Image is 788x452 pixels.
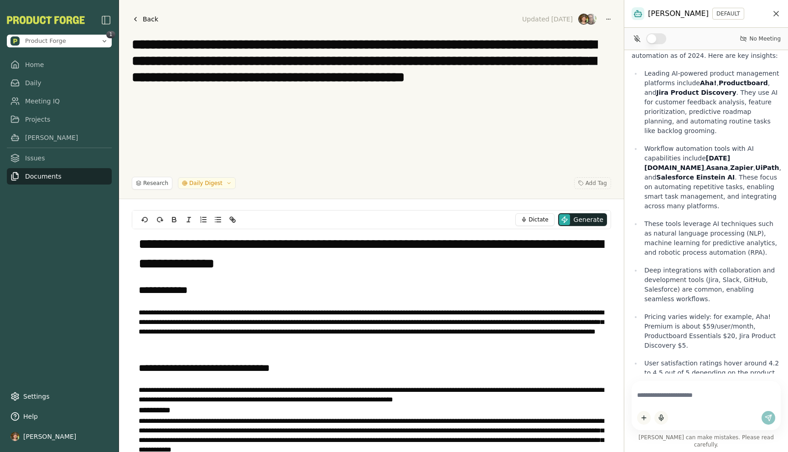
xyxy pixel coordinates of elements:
p: Deep integrations with collaboration and development tools (Jira, Slack, GitHub, Salesforce) are ... [644,266,781,304]
span: Product Forge [25,37,66,45]
span: [DATE] [551,15,573,24]
button: DEFAULT [712,8,744,20]
a: [PERSON_NAME] [7,129,112,146]
button: Dictate [515,213,554,226]
button: Bullet [212,214,224,225]
span: Dictate [529,216,548,223]
strong: Asana [706,164,728,171]
button: redo [153,214,166,225]
button: Ordered [197,214,210,225]
img: Luke Moderwell [578,14,589,25]
button: Send message [762,411,775,425]
button: undo [139,214,151,225]
a: Settings [7,388,112,405]
span: 1 [106,31,115,38]
button: [PERSON_NAME] [7,428,112,445]
span: [PERSON_NAME] can make mistakes. Please read carefully. [632,434,781,448]
span: Daily Digest [189,180,223,187]
button: Open organization switcher [7,35,112,47]
p: Workflow automation tools with AI capabilities include , , , , and . These focus on automating re... [644,144,781,211]
button: Italic [182,214,195,225]
a: Back [132,13,158,26]
p: These tools leverage AI techniques such as natural language processing (NLP), machine learning fo... [644,219,781,257]
img: profile [10,432,20,441]
button: Help [7,408,112,425]
span: No Meeting [749,35,781,42]
a: Daily [7,75,112,91]
img: David Ramsington [586,14,596,25]
strong: Productboard [719,79,768,87]
strong: Zapier [730,164,753,171]
a: Meeting IQ [7,93,112,109]
span: [PERSON_NAME] [648,8,709,19]
span: Add Tag [586,180,607,187]
a: Projects [7,111,112,128]
a: Issues [7,150,112,166]
strong: UiPath [755,164,779,171]
strong: Jira Product Discovery [656,89,736,96]
button: Close chat [772,9,781,18]
span: Back [143,15,158,24]
span: Research [143,180,168,187]
img: Product Forge [10,36,20,46]
button: Start dictation [654,411,668,425]
strong: Salesforce Einstein AI [656,174,735,181]
button: Daily Digest [178,177,236,189]
button: Link [226,214,239,225]
span: Updated [522,15,550,24]
a: Documents [7,168,112,185]
p: User satisfaction ratings hover around 4.2 to 4.5 out of 5 depending on the product. [644,359,781,378]
button: PF-Logo [7,16,85,24]
img: sidebar [101,15,112,26]
strong: Aha! [700,79,717,87]
a: Home [7,56,112,73]
button: Bold [168,214,181,225]
button: Add content to chat [637,411,651,425]
span: Generate [574,215,603,224]
button: Updated[DATE]Luke ModerwellDavid Ramsington [517,13,602,26]
button: Generate [558,213,607,226]
button: Add Tag [574,177,611,189]
img: Product Forge [7,16,85,24]
p: Leading AI-powered product management platforms include , , and . They use AI for customer feedba... [644,69,781,136]
strong: [DATE][DOMAIN_NAME] [644,154,730,171]
p: Pricing varies widely: for example, Aha! Premium is about $59/user/month, Productboard Essentials... [644,312,781,350]
button: Research [132,177,172,190]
